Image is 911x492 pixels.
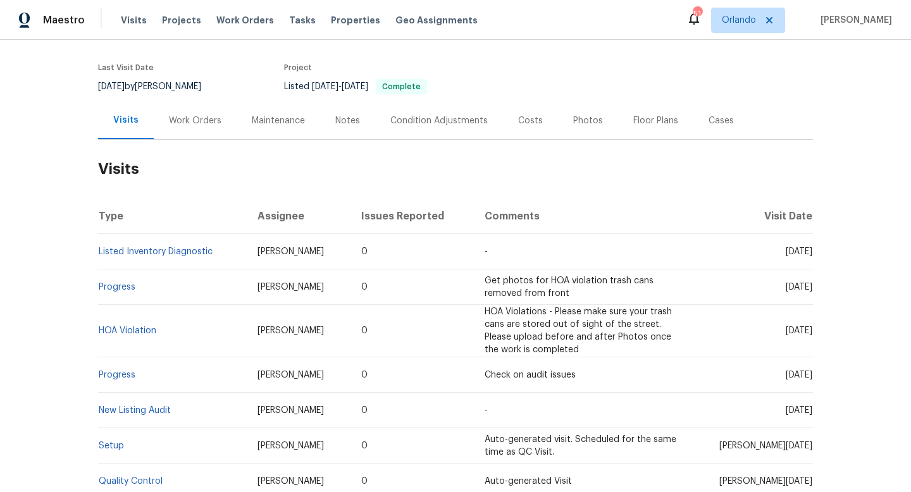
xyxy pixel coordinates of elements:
[257,441,324,450] span: [PERSON_NAME]
[99,477,163,486] a: Quality Control
[98,199,247,234] th: Type
[361,283,368,292] span: 0
[485,435,676,457] span: Auto-generated visit. Scheduled for the same time as QC Visit.
[98,79,216,94] div: by [PERSON_NAME]
[284,82,427,91] span: Listed
[485,371,576,379] span: Check on audit issues
[99,441,124,450] a: Setup
[98,64,154,71] span: Last Visit Date
[247,199,351,234] th: Assignee
[169,114,221,127] div: Work Orders
[289,16,316,25] span: Tasks
[485,307,672,354] span: HOA Violations - Please make sure your trash cans are stored out of sight of the street. Please u...
[335,114,360,127] div: Notes
[377,83,426,90] span: Complete
[121,14,147,27] span: Visits
[689,199,813,234] th: Visit Date
[474,199,689,234] th: Comments
[786,283,812,292] span: [DATE]
[485,276,654,298] span: Get photos for HOA violation trash cans removed from front
[518,114,543,127] div: Costs
[43,14,85,27] span: Maestro
[573,114,603,127] div: Photos
[257,406,324,415] span: [PERSON_NAME]
[485,406,488,415] span: -
[815,14,892,27] span: [PERSON_NAME]
[719,477,812,486] span: [PERSON_NAME][DATE]
[786,371,812,379] span: [DATE]
[633,114,678,127] div: Floor Plans
[257,247,324,256] span: [PERSON_NAME]
[98,140,813,199] h2: Visits
[99,247,213,256] a: Listed Inventory Diagnostic
[395,14,478,27] span: Geo Assignments
[786,247,812,256] span: [DATE]
[331,14,380,27] span: Properties
[99,326,156,335] a: HOA Violation
[485,477,572,486] span: Auto-generated Visit
[312,82,338,91] span: [DATE]
[709,114,734,127] div: Cases
[257,283,324,292] span: [PERSON_NAME]
[351,199,474,234] th: Issues Reported
[99,371,135,379] a: Progress
[257,371,324,379] span: [PERSON_NAME]
[361,247,368,256] span: 0
[361,406,368,415] span: 0
[284,64,312,71] span: Project
[342,82,368,91] span: [DATE]
[99,283,135,292] a: Progress
[216,14,274,27] span: Work Orders
[113,114,139,126] div: Visits
[162,14,201,27] span: Projects
[786,326,812,335] span: [DATE]
[312,82,368,91] span: -
[361,441,368,450] span: 0
[722,14,756,27] span: Orlando
[98,82,125,91] span: [DATE]
[252,114,305,127] div: Maintenance
[99,406,171,415] a: New Listing Audit
[485,247,488,256] span: -
[719,441,812,450] span: [PERSON_NAME][DATE]
[361,326,368,335] span: 0
[257,326,324,335] span: [PERSON_NAME]
[693,8,702,20] div: 51
[361,477,368,486] span: 0
[786,406,812,415] span: [DATE]
[257,477,324,486] span: [PERSON_NAME]
[390,114,488,127] div: Condition Adjustments
[361,371,368,379] span: 0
